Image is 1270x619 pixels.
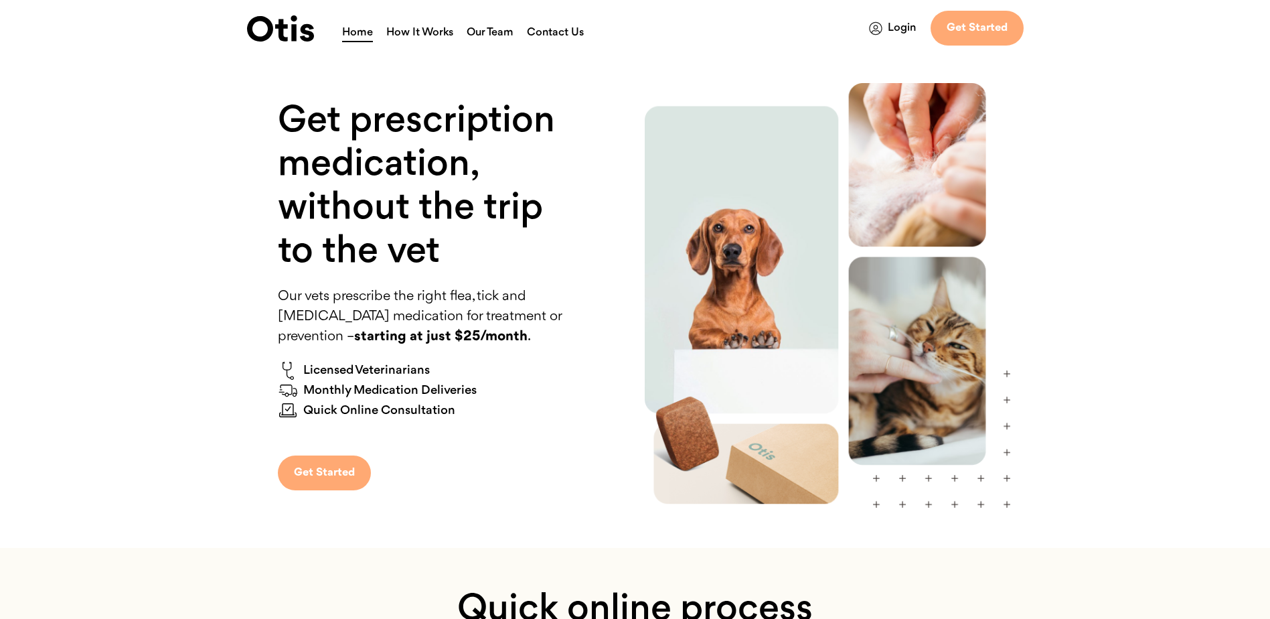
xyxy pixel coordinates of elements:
strong: starting at just $25/month [354,330,528,344]
a: Get Started [278,456,371,490]
a: How It Works [386,25,453,42]
div: Login [888,20,916,36]
div: Monthly Medication Deliveries [303,382,477,400]
h2: Get prescription medication, without the trip to the vet [278,100,566,273]
div: Our vets prescribe the right flea, tick and [MEDICAL_DATA] medication for treatment or prevention... [278,287,566,347]
div: Quick Online Consultation [303,402,455,420]
div: Licensed Veterinarians [303,362,430,380]
a: Our Team [467,25,513,42]
a: Get Started [931,11,1024,46]
a: Login [869,20,916,36]
a: Home [342,25,373,42]
a: Contact Us [527,25,584,42]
